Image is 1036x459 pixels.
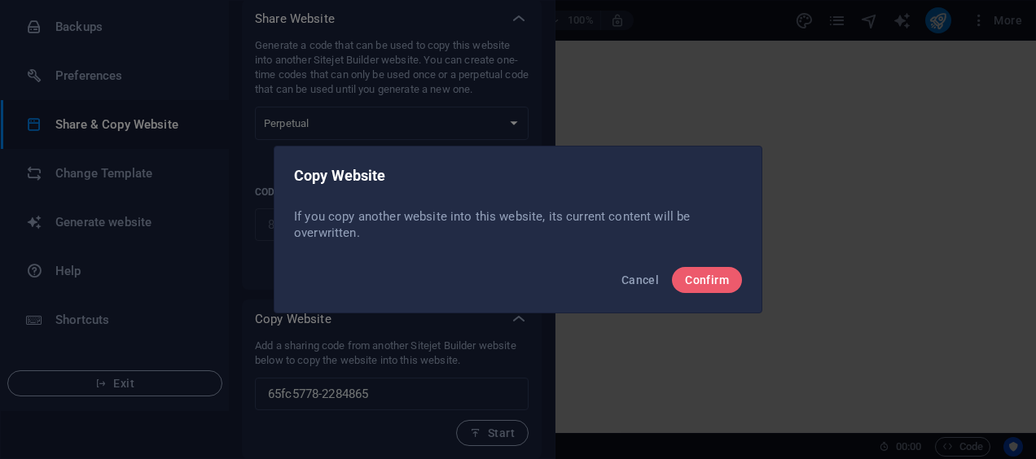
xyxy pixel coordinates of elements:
[615,267,665,293] button: Cancel
[672,267,742,293] button: Confirm
[621,273,659,286] span: Cancel
[294,208,742,241] p: If you copy another website into this website, its current content will be overwritten.
[685,273,729,286] span: Confirm
[294,166,742,186] h2: Copy Website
